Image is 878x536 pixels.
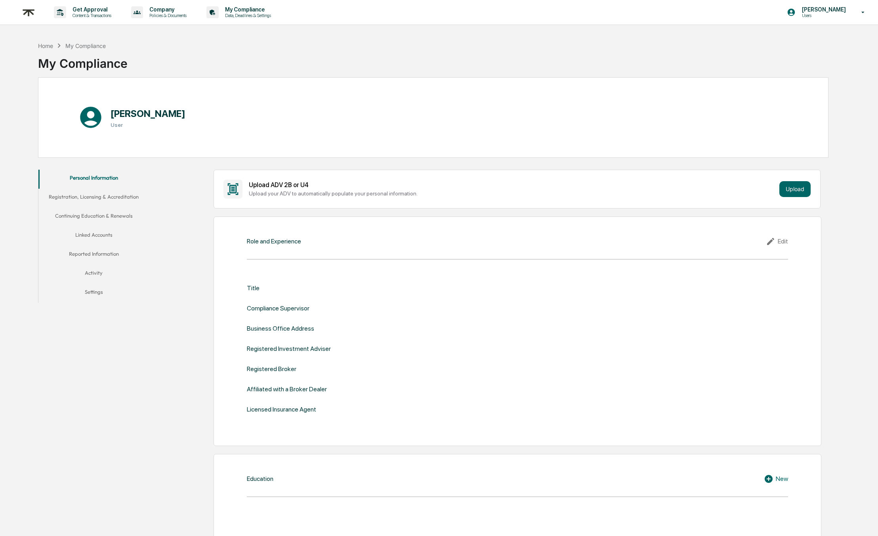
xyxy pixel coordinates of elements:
div: Title [247,284,260,292]
button: Linked Accounts [38,227,149,246]
button: Settings [38,284,149,303]
div: Upload ADV 2B or U4 [249,181,776,189]
p: Data, Deadlines & Settings [219,13,275,18]
button: Upload [779,181,811,197]
p: Users [796,13,850,18]
div: Role and Experience [247,237,301,245]
div: Upload your ADV to automatically populate your personal information. [249,190,776,197]
div: Compliance Supervisor [247,304,309,312]
h3: User [111,122,185,128]
button: Reported Information [38,246,149,265]
button: Continuing Education & Renewals [38,208,149,227]
div: Home [38,42,53,49]
div: My Compliance [38,50,128,71]
button: Personal Information [38,170,149,189]
p: My Compliance [219,6,275,13]
div: Registered Broker [247,365,296,373]
div: My Compliance [65,42,106,49]
div: New [764,474,788,484]
button: Registration, Licensing & Accreditation [38,189,149,208]
div: Registered Investment Adviser [247,345,331,352]
div: Education [247,475,273,482]
p: Get Approval [66,6,115,13]
button: Activity [38,265,149,284]
h1: [PERSON_NAME] [111,108,185,119]
img: logo [19,3,38,22]
p: Company [143,6,191,13]
p: [PERSON_NAME] [796,6,850,13]
div: Business Office Address [247,325,314,332]
p: Content & Transactions [66,13,115,18]
div: secondary tabs example [38,170,149,303]
p: Policies & Documents [143,13,191,18]
div: Licensed Insurance Agent [247,406,316,413]
div: Edit [766,237,788,246]
div: Affiliated with a Broker Dealer [247,385,327,393]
